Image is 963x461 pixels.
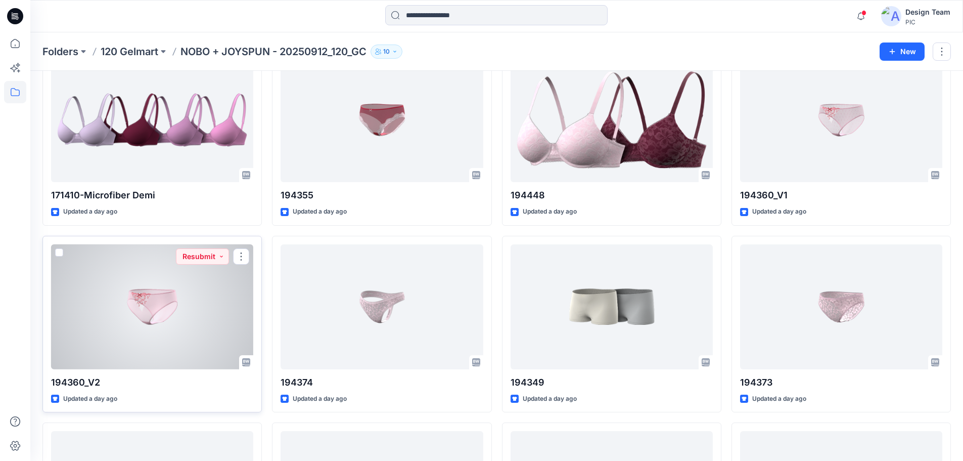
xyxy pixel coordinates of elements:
[511,58,713,183] a: 194448
[180,45,366,59] p: NOBO + JOYSPUN - 20250912_120_GC
[42,45,78,59] a: Folders
[740,244,942,369] a: 194373
[383,46,390,57] p: 10
[740,58,942,183] a: 194360_V1
[281,188,483,202] p: 194355
[293,394,347,404] p: Updated a day ago
[511,188,713,202] p: 194448
[293,206,347,217] p: Updated a day ago
[63,206,117,217] p: Updated a day ago
[752,394,806,404] p: Updated a day ago
[281,244,483,369] a: 194374
[51,375,253,390] p: 194360_V2
[511,375,713,390] p: 194349
[281,375,483,390] p: 194374
[880,43,925,61] button: New
[281,58,483,183] a: 194355
[752,206,806,217] p: Updated a day ago
[371,45,402,59] button: 10
[905,6,950,18] div: Design Team
[51,188,253,202] p: 171410-Microfiber Demi
[523,394,577,404] p: Updated a day ago
[63,394,117,404] p: Updated a day ago
[905,18,950,26] div: PIC
[51,58,253,183] a: 171410-Microfiber Demi
[523,206,577,217] p: Updated a day ago
[511,244,713,369] a: 194349
[51,244,253,369] a: 194360_V2
[101,45,158,59] a: 120 Gelmart
[740,375,942,390] p: 194373
[881,6,901,26] img: avatar
[740,188,942,202] p: 194360_V1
